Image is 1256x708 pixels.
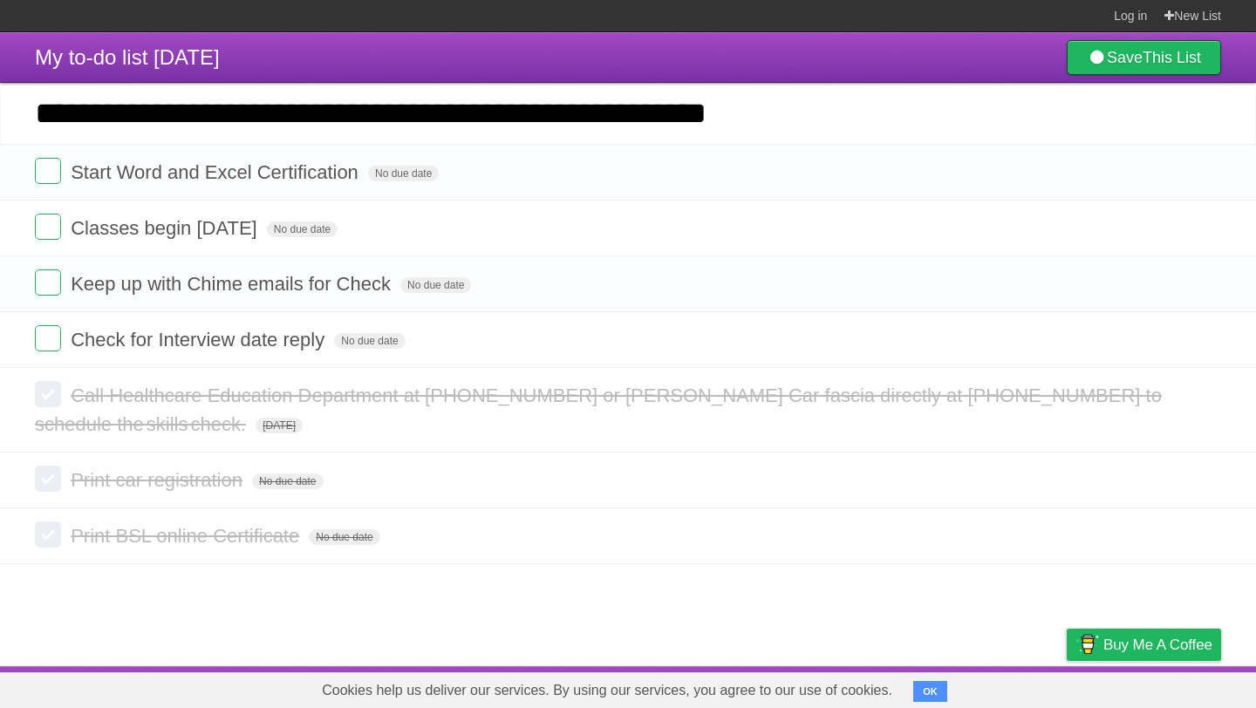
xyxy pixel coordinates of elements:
span: Cookies help us deliver our services. By using our services, you agree to our use of cookies. [304,673,910,708]
span: No due date [334,333,405,349]
img: Buy me a coffee [1075,630,1099,659]
span: Buy me a coffee [1103,630,1212,660]
button: OK [913,681,947,702]
span: No due date [309,529,379,545]
label: Done [35,269,61,296]
label: Done [35,325,61,351]
a: Developers [892,671,963,704]
b: This List [1143,49,1201,66]
span: No due date [252,473,323,489]
span: Check for Interview date reply [71,329,329,351]
span: Print BSL online Certificate [71,525,304,547]
label: Done [35,381,61,407]
span: No due date [368,166,439,181]
span: No due date [267,221,338,237]
span: Print car registration [71,469,247,491]
a: Terms [985,671,1023,704]
span: [DATE] [256,418,303,433]
label: Done [35,158,61,184]
span: No due date [400,277,471,293]
span: Keep up with Chime emails for Check [71,273,395,295]
label: Done [35,466,61,492]
span: Start Word and Excel Certification [71,161,363,183]
label: Done [35,521,61,548]
a: Suggest a feature [1111,671,1221,704]
a: Privacy [1044,671,1089,704]
span: My to-do list [DATE] [35,45,220,69]
a: Buy me a coffee [1067,629,1221,661]
label: Done [35,214,61,240]
a: About [835,671,871,704]
span: Classes begin [DATE] [71,217,262,239]
span: Call Healthcare Education Department at [PHONE_NUMBER] or [PERSON_NAME] Car fascia directly at [P... [35,385,1162,435]
a: SaveThis List [1067,40,1221,75]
